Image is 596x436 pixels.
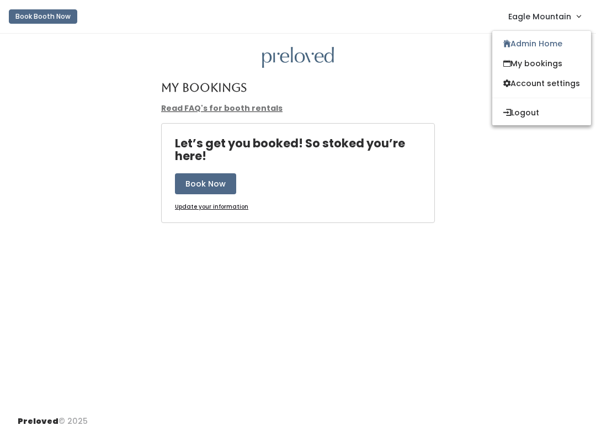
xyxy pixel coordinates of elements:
[9,9,77,24] button: Book Booth Now
[18,416,58,427] span: Preloved
[18,407,88,427] div: © 2025
[161,81,247,94] h4: My Bookings
[492,34,591,54] a: Admin Home
[492,103,591,123] button: Logout
[175,203,248,211] a: Update your information
[497,4,592,28] a: Eagle Mountain
[492,73,591,93] a: Account settings
[508,10,571,23] span: Eagle Mountain
[9,4,77,29] a: Book Booth Now
[161,103,283,114] a: Read FAQ's for booth rentals
[175,137,434,162] h4: Let’s get you booked! So stoked you’re here!
[175,173,236,194] button: Book Now
[492,54,591,73] a: My bookings
[262,47,334,68] img: preloved logo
